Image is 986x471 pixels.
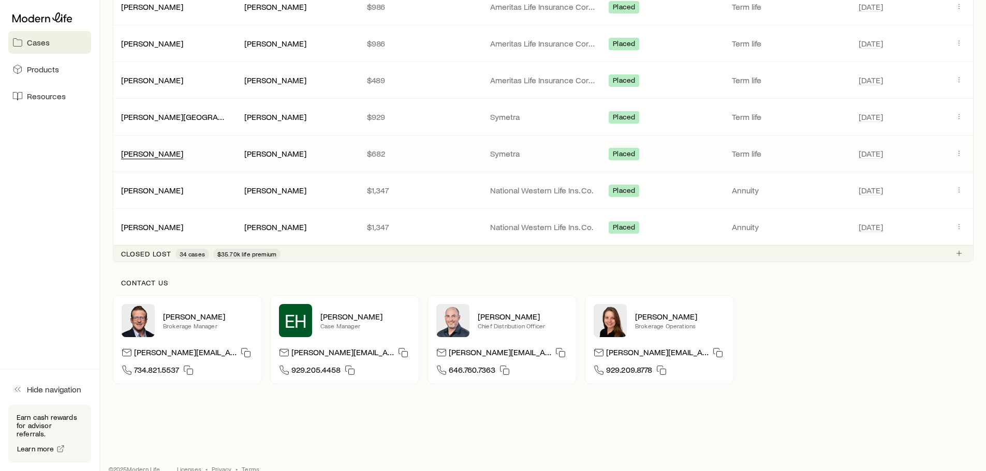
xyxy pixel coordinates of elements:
div: [PERSON_NAME] [244,75,306,86]
p: $682 [367,148,474,159]
span: Placed [613,3,635,13]
p: [PERSON_NAME] [635,311,725,322]
a: Products [8,58,91,81]
span: Placed [613,223,635,234]
div: [PERSON_NAME] [121,38,183,49]
span: 34 cases [180,250,205,258]
span: 929.205.4458 [291,364,341,378]
span: Placed [613,149,635,160]
button: Hide navigation [8,378,91,401]
p: Ameritas Life Insurance Corp. (Ameritas) [490,75,597,85]
p: Brokerage Manager [163,322,253,330]
span: 646.760.7363 [449,364,495,378]
span: [DATE] [859,75,883,85]
a: [PERSON_NAME] [121,185,183,195]
a: Cases [8,31,91,54]
p: $1,347 [367,185,474,195]
div: [PERSON_NAME] [121,222,183,233]
div: [PERSON_NAME] [121,75,183,86]
div: [PERSON_NAME] [244,2,306,12]
a: Resources [8,85,91,108]
img: Matt Kaas [122,304,155,337]
div: [PERSON_NAME] [244,38,306,49]
p: National Western Life Ins. Co. [490,185,597,195]
p: [PERSON_NAME] [320,311,410,322]
a: [PERSON_NAME] [121,38,183,48]
p: $1,347 [367,222,474,232]
p: [PERSON_NAME][EMAIL_ADDRESS][DOMAIN_NAME] [291,347,394,361]
div: [PERSON_NAME] [121,148,183,159]
span: Products [27,64,59,74]
a: [PERSON_NAME][GEOGRAPHIC_DATA] [121,112,261,121]
span: Learn more [17,445,54,452]
span: Placed [613,39,635,50]
span: $35.70k life premium [217,250,276,258]
a: [PERSON_NAME] [121,2,183,11]
p: Annuity [732,222,847,232]
div: [PERSON_NAME] [244,112,306,123]
span: Cases [27,37,50,48]
p: Symetra [490,112,597,122]
img: Dan Pierson [436,304,469,337]
span: 929.209.8778 [606,364,652,378]
p: Chief Distribution Officer [478,322,568,330]
div: Earn cash rewards for advisor referrals.Learn more [8,405,91,463]
p: Case Manager [320,322,410,330]
span: 734.821.5537 [134,364,179,378]
p: [PERSON_NAME] [163,311,253,322]
p: $986 [367,2,474,12]
a: [PERSON_NAME] [121,148,183,158]
p: Term life [732,148,847,159]
div: [PERSON_NAME] [244,185,306,196]
span: [DATE] [859,38,883,49]
div: [PERSON_NAME] [244,148,306,159]
p: Annuity [732,185,847,195]
p: $489 [367,75,474,85]
span: Resources [27,91,66,101]
span: Hide navigation [27,384,81,394]
span: EH [285,310,307,331]
p: Term life [732,75,847,85]
p: Symetra [490,148,597,159]
p: Brokerage Operations [635,322,725,330]
span: [DATE] [859,222,883,232]
p: Closed lost [121,250,171,258]
div: [PERSON_NAME] [121,2,183,12]
p: Ameritas Life Insurance Corp. (Ameritas) [490,2,597,12]
span: Placed [613,113,635,124]
a: [PERSON_NAME] [121,222,183,232]
p: [PERSON_NAME][EMAIL_ADDRESS][DOMAIN_NAME] [449,347,551,361]
img: Ellen Wall [594,304,627,337]
span: [DATE] [859,185,883,195]
span: [DATE] [859,112,883,122]
span: Placed [613,76,635,87]
p: Term life [732,2,847,12]
p: National Western Life Ins. Co. [490,222,597,232]
p: [PERSON_NAME][EMAIL_ADDRESS][PERSON_NAME][DOMAIN_NAME] [134,347,237,361]
span: Placed [613,186,635,197]
div: [PERSON_NAME] [121,185,183,196]
a: [PERSON_NAME] [121,75,183,85]
p: Ameritas Life Insurance Corp. (Ameritas) [490,38,597,49]
span: [DATE] [859,2,883,12]
div: [PERSON_NAME] [244,222,306,233]
p: Term life [732,38,847,49]
p: $986 [367,38,474,49]
p: Term life [732,112,847,122]
p: [PERSON_NAME][EMAIL_ADDRESS][DOMAIN_NAME] [606,347,709,361]
p: [PERSON_NAME] [478,311,568,322]
div: [PERSON_NAME][GEOGRAPHIC_DATA] [121,112,228,123]
p: Earn cash rewards for advisor referrals. [17,413,83,438]
p: Contact us [121,279,965,287]
p: $929 [367,112,474,122]
span: [DATE] [859,148,883,159]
